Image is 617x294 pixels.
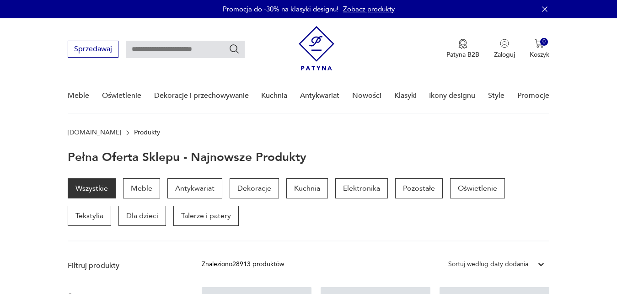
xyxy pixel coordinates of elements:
p: Produkty [134,129,160,136]
img: Ikona koszyka [535,39,544,48]
div: 0 [540,38,548,46]
button: Sprzedawaj [68,41,118,58]
p: Zaloguj [494,50,515,59]
button: Patyna B2B [446,39,479,59]
a: Antykwariat [167,178,222,198]
a: Dekoracje i przechowywanie [154,78,249,113]
a: Kuchnia [286,178,328,198]
p: Promocja do -30% na klasyki designu! [223,5,338,14]
img: Ikona medalu [458,39,467,49]
a: Antykwariat [300,78,339,113]
a: Meble [68,78,89,113]
a: Wszystkie [68,178,116,198]
a: Talerze i patery [173,206,239,226]
p: Patyna B2B [446,50,479,59]
a: Oświetlenie [102,78,141,113]
a: Oświetlenie [450,178,505,198]
a: Pozostałe [395,178,443,198]
a: Tekstylia [68,206,111,226]
a: Zobacz produkty [343,5,395,14]
p: Koszyk [530,50,549,59]
button: 0Koszyk [530,39,549,59]
h1: Pełna oferta sklepu - najnowsze produkty [68,151,306,164]
div: Znaleziono 28913 produktów [202,259,284,269]
a: Kuchnia [261,78,287,113]
a: Elektronika [335,178,388,198]
a: Style [488,78,504,113]
a: Klasyki [394,78,417,113]
a: Ikony designu [429,78,475,113]
img: Patyna - sklep z meblami i dekoracjami vintage [299,26,334,70]
button: Szukaj [229,43,240,54]
a: Meble [123,178,160,198]
p: Filtruj produkty [68,261,180,271]
a: Sprzedawaj [68,47,118,53]
a: Ikona medaluPatyna B2B [446,39,479,59]
a: Dla dzieci [118,206,166,226]
img: Ikonka użytkownika [500,39,509,48]
a: Promocje [517,78,549,113]
a: Nowości [352,78,381,113]
a: Dekoracje [230,178,279,198]
div: Sortuj według daty dodania [448,259,528,269]
button: Zaloguj [494,39,515,59]
a: [DOMAIN_NAME] [68,129,121,136]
